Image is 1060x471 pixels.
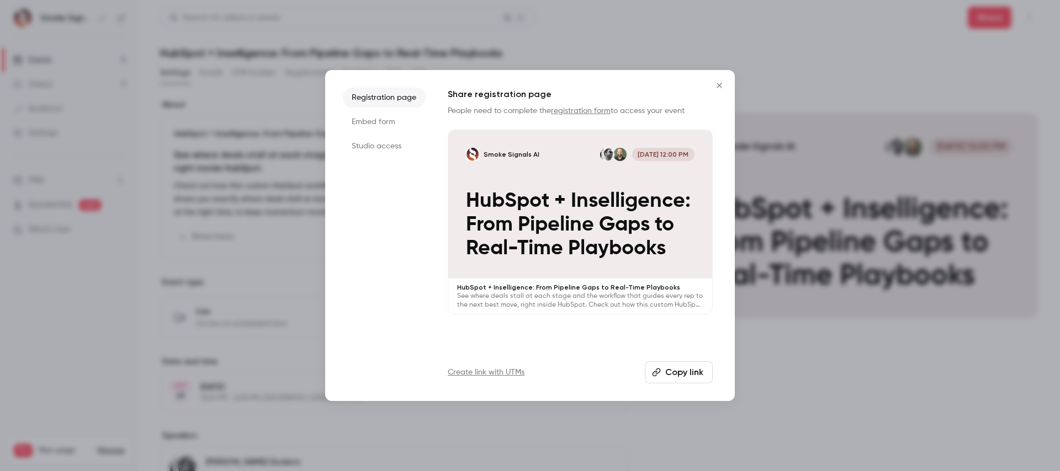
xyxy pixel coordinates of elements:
h1: Share registration page [448,88,713,101]
li: Embed form [343,112,426,132]
button: Copy link [645,361,713,383]
a: Create link with UTMs [448,367,524,378]
img: HubSpot + Inselligence: From Pipeline Gaps to Real-Time Playbooks [466,148,479,161]
p: See where deals stall at each stage and the workflow that guides every rep to the next best move,... [457,292,703,309]
li: Registration page [343,88,426,108]
p: People need to complete the to access your event [448,105,713,116]
li: Studio access [343,136,426,156]
p: HubSpot + Inselligence: From Pipeline Gaps to Real-Time Playbooks [466,189,695,261]
img: Nick Zeckets [600,148,613,161]
button: Close [708,74,730,97]
p: Smoke Signals AI [484,150,539,159]
img: Stuart Balcombe [613,148,627,161]
span: [DATE] 12:00 PM [632,148,695,161]
p: HubSpot + Inselligence: From Pipeline Gaps to Real-Time Playbooks [457,283,703,292]
a: registration form [551,107,611,115]
a: HubSpot + Inselligence: From Pipeline Gaps to Real-Time PlaybooksSmoke Signals AIStuart BalcombeN... [448,130,713,314]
